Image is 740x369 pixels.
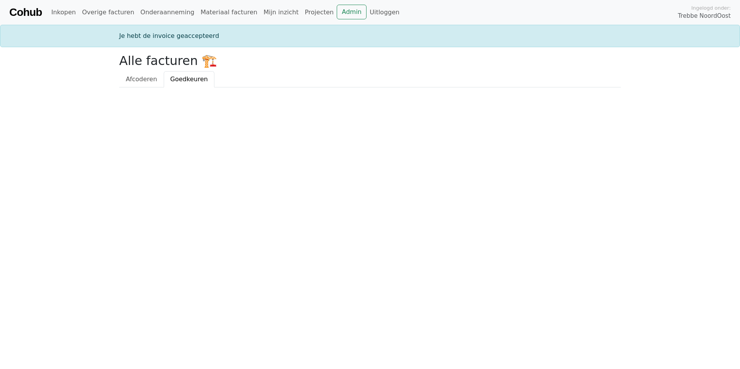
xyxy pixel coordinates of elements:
[260,5,302,20] a: Mijn inzicht
[678,12,731,20] span: Trebbe NoordOost
[119,71,164,87] a: Afcoderen
[79,5,137,20] a: Overige facturen
[197,5,260,20] a: Materiaal facturen
[119,53,621,68] h2: Alle facturen 🏗️
[691,4,731,12] span: Ingelogd onder:
[9,3,42,22] a: Cohub
[164,71,214,87] a: Goedkeuren
[48,5,79,20] a: Inkopen
[367,5,403,20] a: Uitloggen
[137,5,197,20] a: Onderaanneming
[170,75,208,83] span: Goedkeuren
[337,5,367,19] a: Admin
[301,5,337,20] a: Projecten
[126,75,157,83] span: Afcoderen
[115,31,625,41] div: Je hebt de invoice geaccepteerd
